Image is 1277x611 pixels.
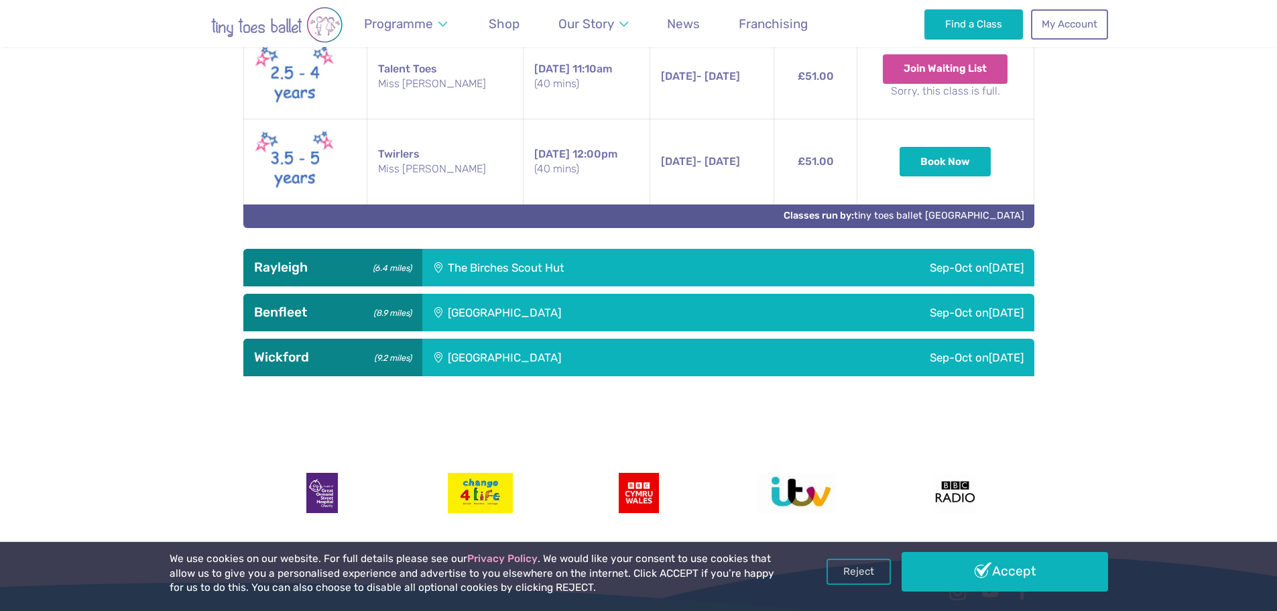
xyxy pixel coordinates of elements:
p: We use cookies on our website. For full details please see our . We would like your consent to us... [170,552,780,596]
span: - [DATE] [661,70,740,82]
span: Franchising [739,16,808,32]
h3: Benfleet [254,304,412,321]
div: The Birches Scout Hut [422,249,772,286]
a: Shop [483,8,526,40]
small: (9.2 miles) [369,349,411,364]
img: tiny toes ballet [170,7,384,43]
span: Programme [364,16,433,32]
div: Sep-Oct on [772,249,1034,286]
a: Our Story [552,8,634,40]
td: Talent Toes [367,34,523,119]
span: [DATE] [534,148,570,160]
a: Reject [827,559,891,584]
a: Privacy Policy [467,553,538,565]
a: Classes run by:tiny toes ballet [GEOGRAPHIC_DATA] [784,210,1024,221]
h3: Rayleigh [254,260,412,276]
span: [DATE] [989,351,1024,364]
td: 11:10am [524,34,650,119]
span: Shop [489,16,520,32]
small: (40 mins) [534,162,639,176]
button: Join Waiting List [883,54,1008,84]
a: Find a Class [924,9,1023,39]
div: Sep-Oct on [768,294,1034,331]
small: Miss [PERSON_NAME] [378,76,512,91]
div: Sep-Oct on [768,339,1034,376]
a: Franchising [733,8,814,40]
td: £51.00 [774,34,857,119]
span: News [667,16,700,32]
h3: Wickford [254,349,412,366]
a: News [661,8,707,40]
div: [GEOGRAPHIC_DATA] [422,294,768,331]
small: (8.9 miles) [369,304,411,319]
a: My Account [1031,9,1107,39]
strong: Classes run by: [784,210,854,221]
small: Miss [PERSON_NAME] [378,162,512,176]
span: [DATE] [534,62,570,75]
div: [GEOGRAPHIC_DATA] [422,339,768,376]
img: Talent toes New (May 2025) [255,42,335,111]
td: £51.00 [774,119,857,205]
a: Accept [902,552,1108,591]
td: 12:00pm [524,119,650,205]
a: Programme [358,8,454,40]
span: Our Story [558,16,614,32]
img: Twirlers New (May 2025) [255,127,335,196]
span: [DATE] [989,261,1024,274]
span: - [DATE] [661,155,740,168]
span: [DATE] [661,155,696,168]
span: [DATE] [661,70,696,82]
small: Sorry, this class is full. [868,84,1022,99]
button: Book Now [900,147,991,176]
small: (40 mins) [534,76,639,91]
span: [DATE] [989,306,1024,319]
td: Twirlers [367,119,523,205]
small: (6.4 miles) [368,260,411,274]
